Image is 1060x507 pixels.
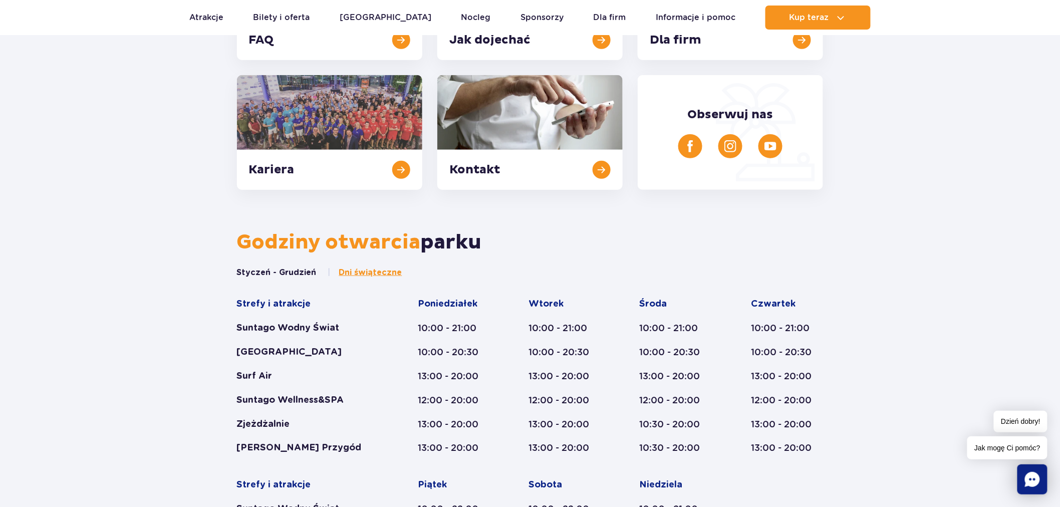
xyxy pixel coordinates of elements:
[640,298,713,310] div: Środa
[751,442,824,454] div: 13:00 - 20:00
[967,436,1047,459] span: Jak mogę Ci pomóc?
[418,322,490,334] div: 10:00 - 21:00
[656,6,735,30] a: Informacje i pomoc
[529,346,601,358] div: 10:00 - 20:30
[640,394,713,406] div: 12:00 - 20:00
[253,6,310,30] a: Bilety i oferta
[237,346,380,358] div: [GEOGRAPHIC_DATA]
[339,267,402,278] span: Dni świąteczne
[237,322,380,334] div: Suntago Wodny Świat
[418,370,490,382] div: 13:00 - 20:00
[418,418,490,430] div: 13:00 - 20:00
[684,140,696,152] img: Facebook
[340,6,431,30] a: [GEOGRAPHIC_DATA]
[189,6,223,30] a: Atrakcje
[640,346,713,358] div: 10:00 - 20:30
[640,479,713,491] div: Niedziela
[529,298,601,310] div: Wtorek
[529,322,601,334] div: 10:00 - 21:00
[640,442,713,454] div: 10:30 - 20:00
[237,394,380,406] div: Suntago Wellness&SPA
[751,346,824,358] div: 10:00 - 20:30
[640,418,713,430] div: 10:30 - 20:00
[789,13,829,22] span: Kup teraz
[765,6,871,30] button: Kup teraz
[237,479,380,491] div: Strefy i atrakcje
[237,442,380,454] div: [PERSON_NAME] Przygód
[237,298,380,310] div: Strefy i atrakcje
[640,322,713,334] div: 10:00 - 21:00
[751,394,824,406] div: 12:00 - 20:00
[529,370,601,382] div: 13:00 - 20:00
[594,6,626,30] a: Dla firm
[461,6,491,30] a: Nocleg
[237,230,824,255] h2: parku
[751,322,824,334] div: 10:00 - 21:00
[237,230,421,255] span: Godziny otwarcia
[994,411,1047,432] span: Dzień dobry!
[418,298,490,310] div: Poniedziałek
[751,298,824,310] div: Czwartek
[237,370,380,382] div: Surf Air
[764,140,776,152] img: YouTube
[529,479,601,491] div: Sobota
[1017,464,1047,494] div: Chat
[751,370,824,382] div: 13:00 - 20:00
[529,418,601,430] div: 13:00 - 20:00
[520,6,564,30] a: Sponsorzy
[328,267,402,278] button: Dni świąteczne
[418,346,490,358] div: 10:00 - 20:30
[418,479,490,491] div: Piątek
[237,418,380,430] div: Zjeżdżalnie
[529,442,601,454] div: 13:00 - 20:00
[688,107,773,122] span: Obserwuj nas
[724,140,736,152] img: Instagram
[640,370,713,382] div: 13:00 - 20:00
[529,394,601,406] div: 12:00 - 20:00
[751,418,824,430] div: 13:00 - 20:00
[237,267,317,278] button: Styczeń - Grudzień
[418,394,490,406] div: 12:00 - 20:00
[418,442,490,454] div: 13:00 - 20:00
